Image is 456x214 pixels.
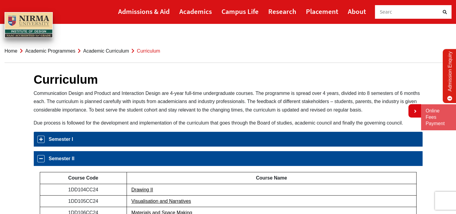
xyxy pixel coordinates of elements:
span: Curriculum [137,48,160,53]
a: Campus Life [222,5,259,18]
a: Placement [306,5,338,18]
a: Semester II [34,151,423,166]
a: About [348,5,366,18]
nav: breadcrumb [5,39,451,63]
td: 1DD104CC24 [40,184,127,195]
td: Course Code [40,172,127,184]
a: Academic Programmes [25,48,75,53]
a: Academics [179,5,212,18]
span: Searc [380,8,392,15]
a: Admissions & Aid [118,5,170,18]
a: Research [268,5,296,18]
p: Due process is followed for the development and implementation of the curriculum that goes throug... [34,119,423,127]
td: Course Name [127,172,416,184]
a: Semester I [34,132,423,147]
a: Visualisation and Narratives [131,199,191,204]
img: main_logo [5,12,53,38]
a: Drawing II [131,187,153,192]
h1: Curriculum [34,72,423,87]
a: Academic Curriculum [83,48,129,53]
p: Communication Design and Product and Interaction Design are 4-year full-time undergraduate course... [34,89,423,114]
a: Online Fees Payment [426,108,451,127]
td: 1DD105CC24 [40,195,127,207]
a: Home [5,48,17,53]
